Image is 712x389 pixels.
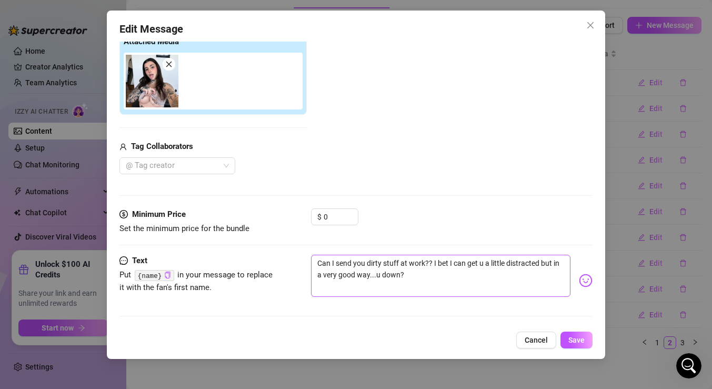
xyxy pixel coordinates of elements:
div: Happy to help clarify! [17,109,164,130]
b: expired fans flow [43,131,114,139]
span: close [586,21,595,29]
span: dollar [119,208,128,221]
button: Gif picker [33,308,42,317]
button: Send a message… [180,304,197,321]
span: Set the minimum price for the bundle [119,224,249,233]
button: Click to Copy [164,271,171,279]
span: Edit Message [119,21,183,37]
div: its marking as inactive but its working so im guessing its a bug, can u help me gix it? [46,57,194,88]
strong: Tag Collaborators [131,142,193,151]
div: its marking as inactive but its working so im guessing its a bug, can u help me gix it? [38,51,202,95]
span: Close [582,21,599,29]
button: Home [165,4,185,24]
b: Hey, [17,110,35,118]
textarea: Can I send you dirty stuff at work?? I bet I can get u a little distracted but in a very good way... [311,255,570,297]
button: Start recording [67,308,75,317]
div: Regarding the feature — you can check its activity in two places, depending on where you set it up: [17,192,164,223]
span: Put in your message to replace it with the fan's first name. [119,270,273,292]
div: Hey,Happy to help clarify!For theexpired fans flow, it only starts whennew fans become expiredTha... [8,103,173,308]
code: {name} [135,270,174,281]
li: Under [25,223,164,233]
img: Profile image for Giselle [30,6,47,23]
span: user [119,141,127,153]
img: media [126,55,178,107]
span: close [165,61,173,68]
b: Izzy Setup [57,236,101,244]
div: For the , it only starts when That said, I’ve already shared your case with the team, and they’re... [17,130,164,192]
img: svg%3e [579,274,593,287]
button: go back [7,4,27,24]
h1: Giselle [51,5,79,13]
li: Or under [25,235,164,245]
strong: Attached Media [124,37,179,46]
div: Close [185,4,204,23]
button: Upload attachment [50,308,58,317]
b: Bump Fans [69,193,115,201]
div: Giselle says… [8,103,202,327]
b: Automations [47,224,100,232]
div: luisa says… [8,51,202,103]
p: Active 6h ago [51,13,98,24]
span: copy [164,272,171,278]
button: Cancel [516,332,556,348]
button: Close [582,17,599,34]
span: message [119,255,128,267]
span: Cancel [525,336,548,344]
b: new fans become expired [17,141,133,160]
textarea: Message… [9,286,202,304]
div: If it's marking as inactive but still seems to be running, that could be a visual bug. Let me kno... [17,251,164,302]
strong: Minimum Price [132,210,186,219]
iframe: Intercom live chat [676,353,701,378]
button: Save [560,332,593,348]
strong: Text [132,256,147,265]
span: Save [568,336,585,344]
button: Emoji picker [16,308,25,317]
